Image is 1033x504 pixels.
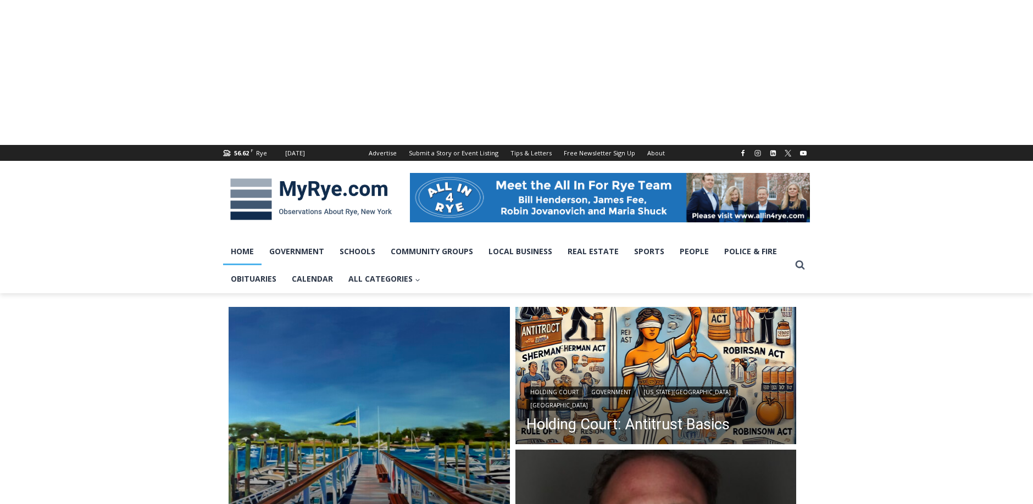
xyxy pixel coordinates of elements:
img: All in for Rye [410,173,810,222]
a: Tips & Letters [504,145,558,161]
img: Holding Court Anti Trust Basics Illustration DALLE 2025-10-14 [515,307,797,447]
span: All Categories [348,273,420,285]
a: Schools [332,238,383,265]
a: [US_STATE][GEOGRAPHIC_DATA] [640,387,735,397]
a: Real Estate [560,238,626,265]
div: | | | [526,384,786,411]
a: Calendar [284,265,341,293]
a: Community Groups [383,238,481,265]
a: Read More Holding Court: Antitrust Basics [515,307,797,447]
div: [DATE] [285,148,305,158]
a: Advertise [363,145,403,161]
a: Free Newsletter Sign Up [558,145,641,161]
a: Home [223,238,262,265]
a: Obituaries [223,265,284,293]
a: All Categories [341,265,428,293]
button: View Search Form [790,255,810,275]
a: Submit a Story or Event Listing [403,145,504,161]
a: X [781,147,795,160]
a: Police & Fire [717,238,785,265]
a: About [641,145,671,161]
span: 56.62 [234,149,249,157]
nav: Primary Navigation [223,238,790,293]
a: Linkedin [767,147,780,160]
a: Instagram [751,147,764,160]
a: YouTube [797,147,810,160]
a: Government [587,387,635,397]
a: Government [262,238,332,265]
img: MyRye.com [223,171,399,228]
a: Local Business [481,238,560,265]
a: Sports [626,238,672,265]
a: Facebook [736,147,749,160]
a: Holding Court: Antitrust Basics [526,416,786,433]
a: People [672,238,717,265]
span: F [251,147,253,153]
nav: Secondary Navigation [363,145,671,161]
a: [GEOGRAPHIC_DATA] [526,400,592,411]
a: Holding Court [526,387,582,397]
div: Rye [256,148,267,158]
